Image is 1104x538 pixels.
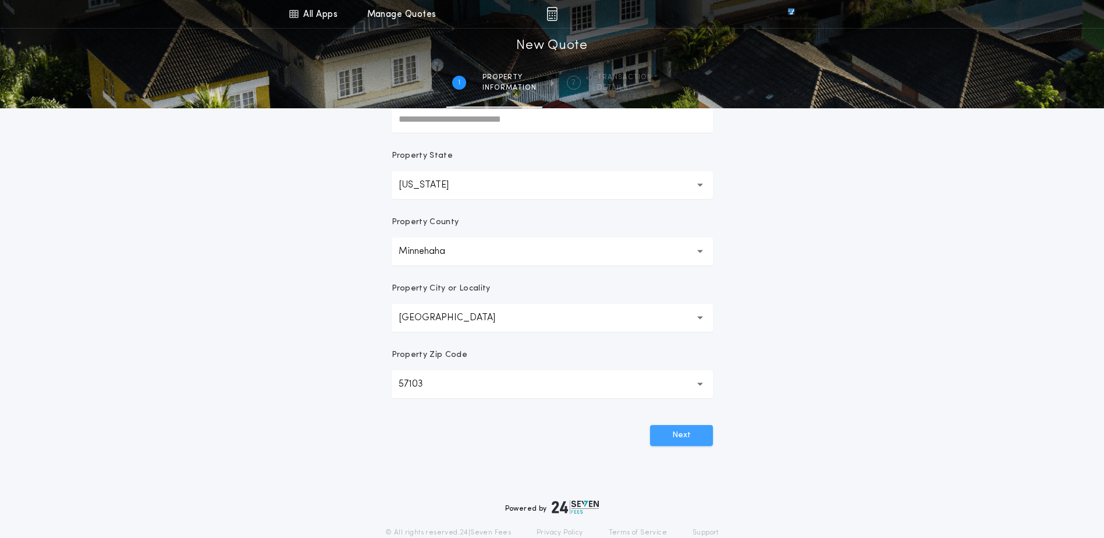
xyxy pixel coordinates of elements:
[482,83,537,93] span: information
[597,73,652,82] span: Transaction
[693,528,719,537] a: Support
[392,349,467,361] p: Property Zip Code
[392,171,713,199] button: [US_STATE]
[505,500,599,514] div: Powered by
[537,528,583,537] a: Privacy Policy
[392,150,453,162] p: Property State
[385,528,511,537] p: © All rights reserved. 24|Seven Fees
[482,73,537,82] span: Property
[399,377,442,391] p: 57103
[392,304,713,332] button: [GEOGRAPHIC_DATA]
[458,78,460,87] h2: 1
[399,178,467,192] p: [US_STATE]
[392,217,459,228] p: Property County
[399,311,514,325] p: [GEOGRAPHIC_DATA]
[650,425,713,446] button: Next
[392,283,491,295] p: Property City or Locality
[392,238,713,266] button: Minnehaha
[609,528,667,537] a: Terms of Service
[546,7,558,21] img: img
[766,8,815,20] img: vs-icon
[552,500,599,514] img: logo
[571,78,576,87] h2: 2
[392,370,713,398] button: 57103
[399,245,464,259] p: Minnehaha
[597,83,652,93] span: details
[516,37,587,55] h1: New Quote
